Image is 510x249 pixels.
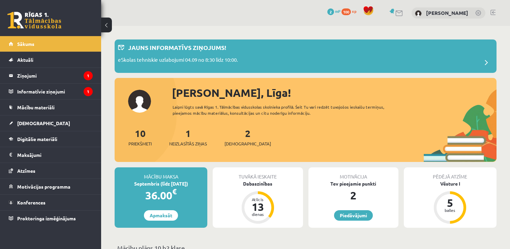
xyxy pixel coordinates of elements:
[341,8,360,14] a: 100 xp
[84,87,93,96] i: 1
[17,215,76,221] span: Proktoringa izmēģinājums
[440,208,460,212] div: balles
[9,100,93,115] a: Mācību materiāli
[308,167,398,180] div: Motivācija
[17,57,33,63] span: Aktuāli
[308,180,398,187] div: Tev pieejamie punkti
[404,180,497,187] div: Vēsture I
[17,120,70,126] span: [DEMOGRAPHIC_DATA]
[118,43,493,70] a: Jauns informatīvs ziņojums! eSkolas tehniskie uzlabojumi 04.09 no 8:30 līdz 10:00.
[9,179,93,194] a: Motivācijas programma
[17,147,93,163] legend: Maksājumi
[404,180,497,225] a: Vēsture I 5 balles
[248,197,268,201] div: Atlicis
[9,52,93,67] a: Aktuāli
[341,8,351,15] span: 100
[9,131,93,147] a: Digitālie materiāli
[17,184,70,190] span: Motivācijas programma
[128,140,152,147] span: Priekšmeti
[118,56,238,65] p: eSkolas tehniskie uzlabojumi 04.09 no 8:30 līdz 10:00.
[308,187,398,203] div: 2
[9,147,93,163] a: Maksājumi
[115,167,207,180] div: Mācību maksa
[17,168,35,174] span: Atzīmes
[9,163,93,178] a: Atzīmes
[334,210,373,221] a: Piedāvājumi
[224,140,271,147] span: [DEMOGRAPHIC_DATA]
[248,212,268,216] div: dienas
[17,136,57,142] span: Digitālie materiāli
[17,68,93,83] legend: Ziņojumi
[17,104,55,110] span: Mācību materiāli
[84,71,93,80] i: 1
[213,180,303,225] a: Dabaszinības Atlicis 13 dienas
[128,127,152,147] a: 10Priekšmeti
[426,9,468,16] a: [PERSON_NAME]
[9,211,93,226] a: Proktoringa izmēģinājums
[213,180,303,187] div: Dabaszinības
[17,199,46,205] span: Konferences
[9,68,93,83] a: Ziņojumi1
[169,127,207,147] a: 1Neizlasītās ziņas
[17,84,93,99] legend: Informatīvie ziņojumi
[440,197,460,208] div: 5
[7,12,61,29] a: Rīgas 1. Tālmācības vidusskola
[335,8,340,14] span: mP
[415,10,422,17] img: Līga Ruskule
[115,180,207,187] div: Septembris (līdz [DATE])
[9,195,93,210] a: Konferences
[9,115,93,131] a: [DEMOGRAPHIC_DATA]
[173,104,402,116] div: Laipni lūgts savā Rīgas 1. Tālmācības vidusskolas skolnieka profilā. Šeit Tu vari redzēt tuvojošo...
[172,85,497,101] div: [PERSON_NAME], Līga!
[404,167,497,180] div: Pēdējā atzīme
[115,187,207,203] div: 36.00
[169,140,207,147] span: Neizlasītās ziņas
[144,210,178,221] a: Apmaksāt
[327,8,334,15] span: 2
[224,127,271,147] a: 2[DEMOGRAPHIC_DATA]
[352,8,356,14] span: xp
[327,8,340,14] a: 2 mP
[213,167,303,180] div: Tuvākā ieskaite
[248,201,268,212] div: 13
[17,41,34,47] span: Sākums
[172,187,177,196] span: €
[9,84,93,99] a: Informatīvie ziņojumi1
[9,36,93,52] a: Sākums
[128,43,226,52] p: Jauns informatīvs ziņojums!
